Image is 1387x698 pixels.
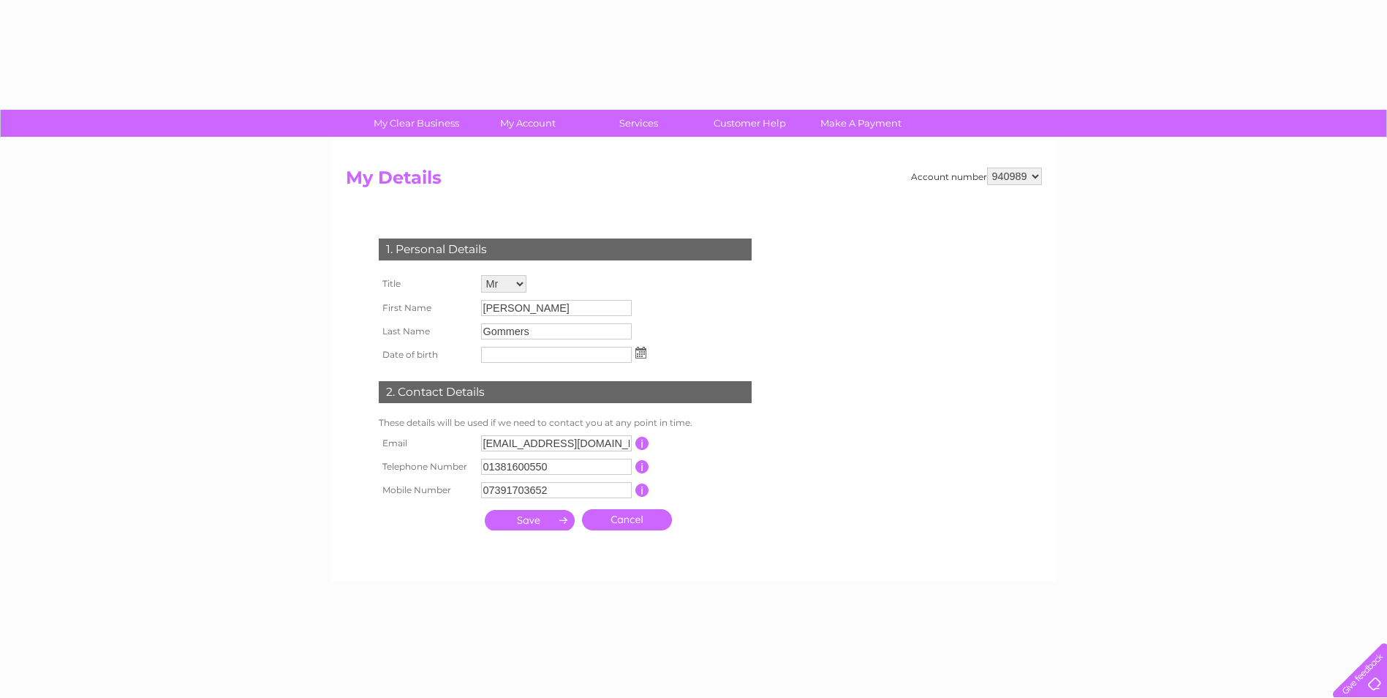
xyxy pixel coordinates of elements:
[467,110,588,137] a: My Account
[375,296,477,320] th: First Name
[379,239,752,260] div: 1. Personal Details
[375,455,477,479] th: Telephone Number
[689,110,810,137] a: Customer Help
[801,110,921,137] a: Make A Payment
[375,271,477,296] th: Title
[346,168,1042,195] h2: My Details
[911,168,1042,185] div: Account number
[375,320,477,343] th: Last Name
[635,484,649,497] input: Information
[375,414,755,432] td: These details will be used if we need to contact you at any point in time.
[635,437,649,450] input: Information
[582,509,672,530] a: Cancel
[375,432,477,455] th: Email
[635,460,649,473] input: Information
[578,110,699,137] a: Services
[635,347,646,359] img: ...
[379,381,752,403] div: 2. Contact Details
[485,510,575,530] input: Submit
[356,110,477,137] a: My Clear Business
[375,343,477,367] th: Date of birth
[375,479,477,502] th: Mobile Number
